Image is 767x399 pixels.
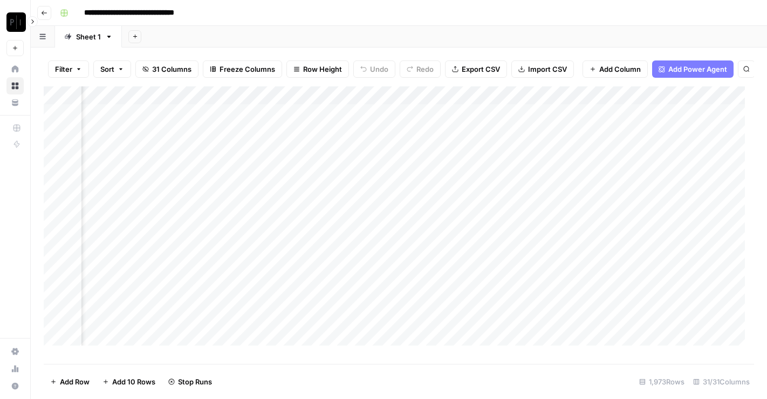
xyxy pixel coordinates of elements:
[6,9,24,36] button: Workspace: Paragon (Prod)
[528,64,567,75] span: Import CSV
[100,64,114,75] span: Sort
[6,12,26,32] img: Paragon (Prod) Logo
[220,64,275,75] span: Freeze Columns
[668,64,727,75] span: Add Power Agent
[353,60,395,78] button: Undo
[178,376,212,387] span: Stop Runs
[6,360,24,377] a: Usage
[599,64,641,75] span: Add Column
[6,94,24,111] a: Your Data
[370,64,388,75] span: Undo
[48,60,89,78] button: Filter
[583,60,648,78] button: Add Column
[93,60,131,78] button: Sort
[135,60,198,78] button: 31 Columns
[55,64,72,75] span: Filter
[152,64,191,75] span: 31 Columns
[112,376,155,387] span: Add 10 Rows
[6,77,24,94] a: Browse
[416,64,434,75] span: Redo
[162,373,218,390] button: Stop Runs
[76,31,101,42] div: Sheet 1
[511,60,574,78] button: Import CSV
[635,373,689,390] div: 1,973 Rows
[60,376,90,387] span: Add Row
[203,60,282,78] button: Freeze Columns
[400,60,441,78] button: Redo
[6,60,24,78] a: Home
[6,377,24,395] button: Help + Support
[6,343,24,360] a: Settings
[462,64,500,75] span: Export CSV
[96,373,162,390] button: Add 10 Rows
[55,26,122,48] a: Sheet 1
[689,373,754,390] div: 31/31 Columns
[652,60,734,78] button: Add Power Agent
[286,60,349,78] button: Row Height
[44,373,96,390] button: Add Row
[445,60,507,78] button: Export CSV
[303,64,342,75] span: Row Height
